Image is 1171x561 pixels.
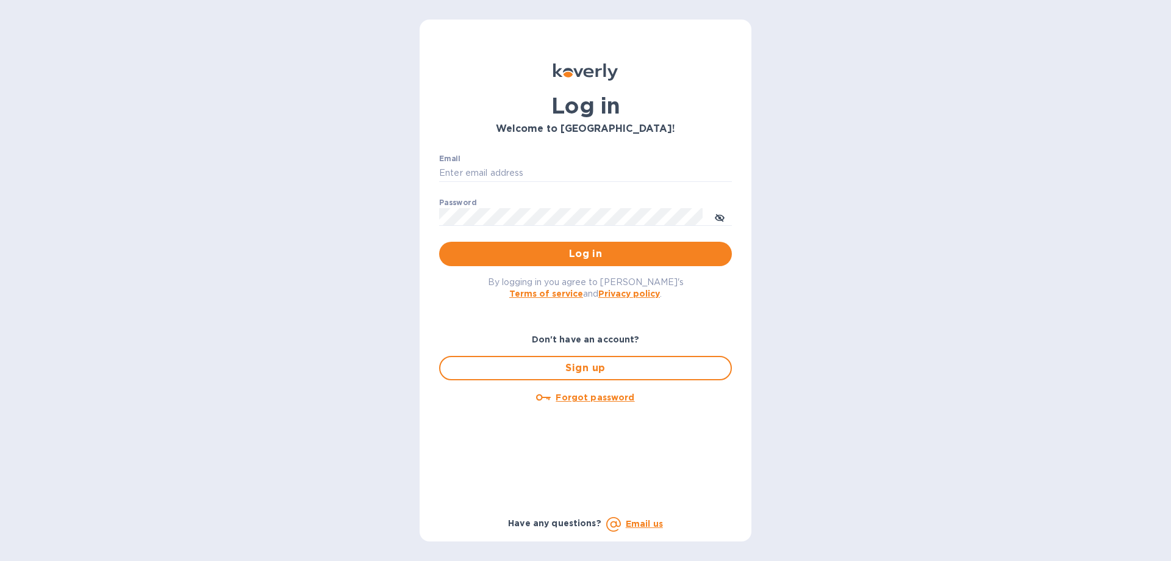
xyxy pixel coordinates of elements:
[509,289,583,299] a: Terms of service
[439,164,732,183] input: Enter email address
[449,247,722,261] span: Log in
[450,361,721,375] span: Sign up
[556,393,634,402] u: Forgot password
[707,204,732,229] button: toggle password visibility
[439,93,732,118] h1: Log in
[439,123,732,135] h3: Welcome to [GEOGRAPHIC_DATA]!
[508,518,601,528] b: Have any questions?
[626,519,663,529] a: Email us
[439,242,732,266] button: Log in
[532,335,640,344] b: Don't have an account?
[488,277,684,299] span: By logging in you agree to [PERSON_NAME]'s and .
[439,356,732,380] button: Sign up
[439,199,476,206] label: Password
[598,289,660,299] a: Privacy policy
[439,155,460,162] label: Email
[553,63,618,81] img: Koverly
